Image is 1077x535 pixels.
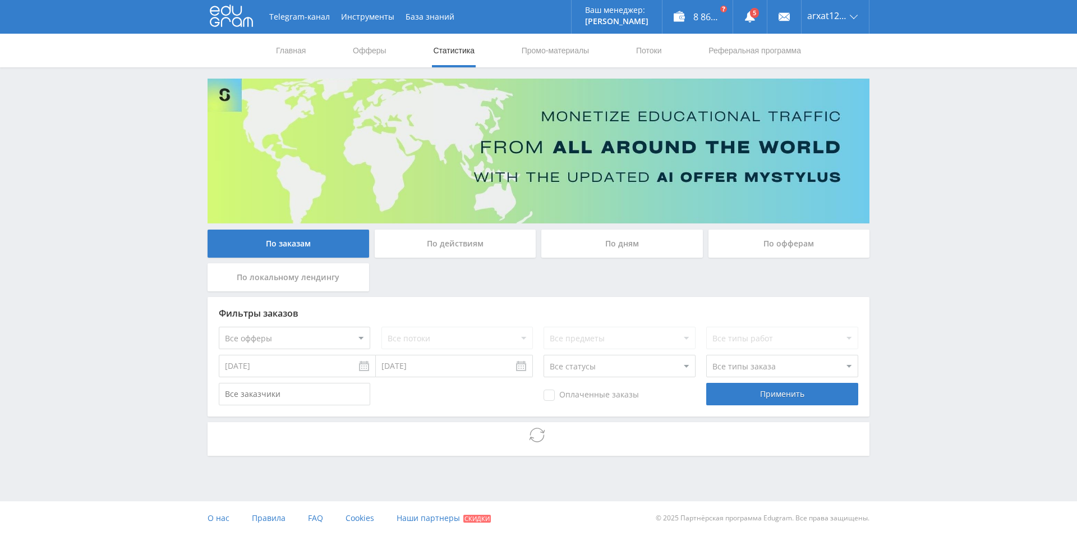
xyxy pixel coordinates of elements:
span: arxat1268 [807,11,846,20]
a: Офферы [352,34,388,67]
p: Ваш менеджер: [585,6,648,15]
span: Наши партнеры [397,513,460,523]
a: Главная [275,34,307,67]
a: Наши партнеры Скидки [397,501,491,535]
a: Промо-материалы [521,34,590,67]
a: Cookies [346,501,374,535]
div: По дням [541,230,703,258]
div: По действиям [375,230,536,258]
div: Применить [706,383,858,405]
a: Потоки [635,34,663,67]
div: Фильтры заказов [219,308,858,318]
div: По заказам [208,230,369,258]
a: FAQ [308,501,323,535]
span: Скидки [463,515,491,523]
a: Статистика [432,34,476,67]
input: Все заказчики [219,383,370,405]
span: Правила [252,513,286,523]
a: Правила [252,501,286,535]
span: Cookies [346,513,374,523]
p: [PERSON_NAME] [585,17,648,26]
div: © 2025 Партнёрская программа Edugram. Все права защищены. [544,501,869,535]
div: По локальному лендингу [208,263,369,291]
img: Banner [208,79,869,223]
div: По офферам [708,230,870,258]
span: Оплаченные заказы [544,390,639,401]
a: Реферальная программа [707,34,802,67]
a: О нас [208,501,229,535]
span: О нас [208,513,229,523]
span: FAQ [308,513,323,523]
